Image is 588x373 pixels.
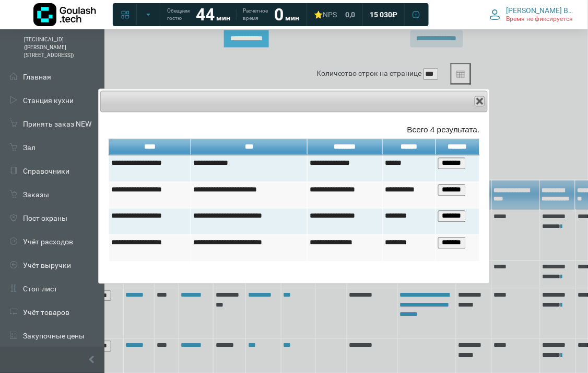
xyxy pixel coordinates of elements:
a: ⭐NPS 0,0 [308,5,361,24]
span: ₽ [392,10,397,19]
a: 15 030 ₽ [363,5,404,24]
strong: 0 [274,5,284,25]
div: ⭐ [314,10,337,19]
span: мин [216,14,230,22]
span: 15 030 [370,10,392,19]
a: Обещаем гостю 44 мин Расчетное время 0 мин [161,5,305,24]
span: NPS [323,10,337,19]
strong: 44 [196,5,215,25]
span: Обещаем гостю [167,7,190,22]
span: мин [285,14,299,22]
button: [PERSON_NAME] Валерия Время не фиксируется [484,4,580,26]
span: Время не фиксируется [507,15,573,24]
span: Расчетное время [243,7,268,22]
button: Close [475,96,485,107]
div: Всего 4 результата. [109,124,480,136]
span: [PERSON_NAME] Валерия [507,6,573,15]
span: 0,0 [345,10,355,19]
img: Логотип компании Goulash.tech [33,3,96,26]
